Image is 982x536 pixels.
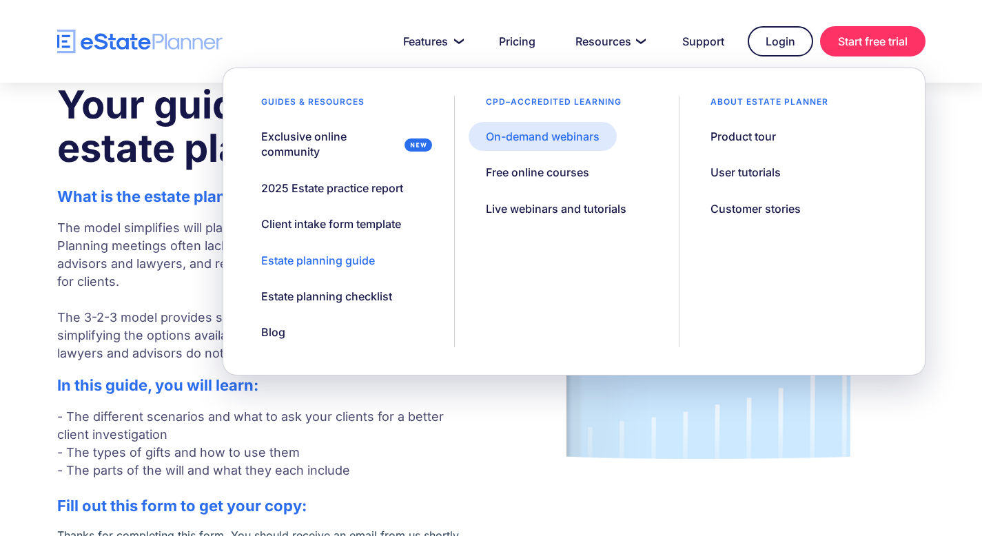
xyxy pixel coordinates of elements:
[261,289,392,304] div: Estate planning checklist
[710,129,776,144] div: Product tour
[387,28,475,55] a: Features
[57,497,465,515] h2: Fill out this form to get your copy:
[693,194,818,223] a: Customer stories
[244,122,440,167] a: Exclusive online community
[261,129,399,160] div: Exclusive online community
[57,376,465,394] h2: In this guide, you will learn:
[486,165,589,180] div: Free online courses
[244,96,382,115] div: Guides & resources
[244,282,409,311] a: Estate planning checklist
[693,122,793,151] a: Product tour
[244,318,303,347] a: Blog
[261,216,401,231] div: Client intake form template
[693,158,798,187] a: User tutorials
[710,201,801,216] div: Customer stories
[57,219,465,362] p: The model simplifies will planning for both professionals and clients. Planning meetings often la...
[486,201,626,216] div: Live webinars and tutorials
[486,129,600,144] div: On-demand webinars
[261,253,375,268] div: Estate planning guide
[261,324,285,340] div: Blog
[748,26,813,56] a: Login
[244,246,392,275] a: Estate planning guide
[693,96,846,115] div: About estate planner
[820,26,925,56] a: Start free trial
[57,408,465,480] p: - The different scenarios and what to ask your clients for a better client investigation - The ty...
[482,28,552,55] a: Pricing
[261,181,403,196] div: 2025 Estate practice report
[57,187,465,205] h2: What is the estate planning 3-2-3 model?
[244,209,418,238] a: Client intake form template
[666,28,741,55] a: Support
[469,194,644,223] a: Live webinars and tutorials
[57,30,223,54] a: home
[244,174,420,203] a: 2025 Estate practice report
[710,165,781,180] div: User tutorials
[57,81,427,172] strong: Your guide to better estate planning
[559,28,659,55] a: Resources
[469,96,639,115] div: CPD–accredited learning
[469,158,606,187] a: Free online courses
[469,122,617,151] a: On-demand webinars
